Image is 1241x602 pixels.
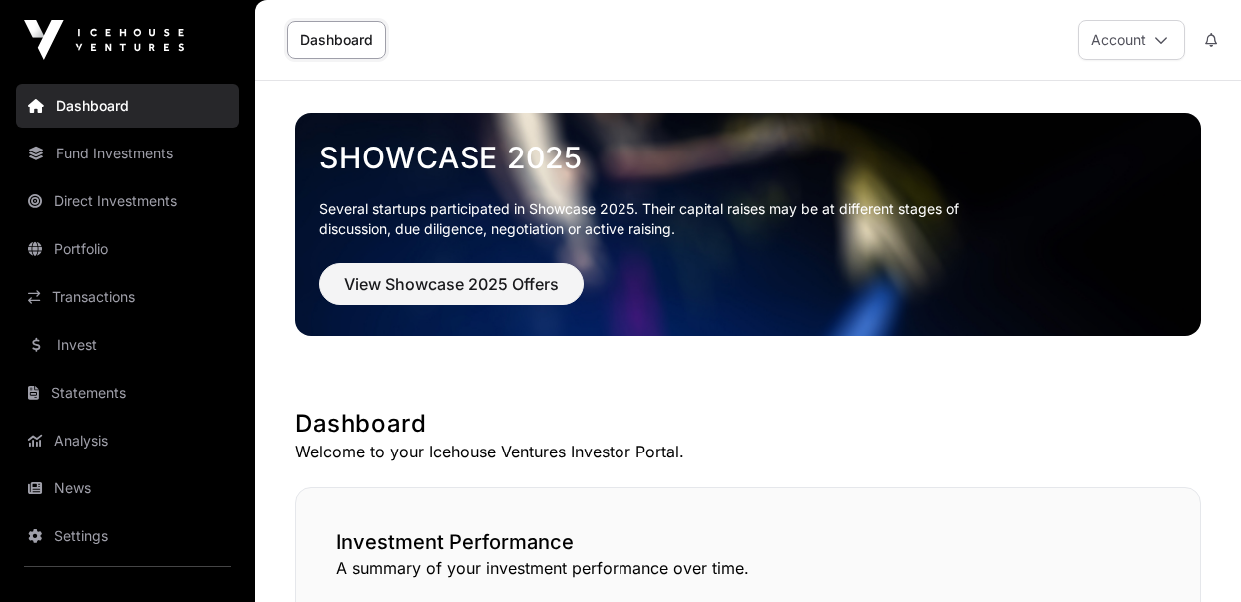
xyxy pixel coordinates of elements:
a: Direct Investments [16,179,239,223]
a: Analysis [16,419,239,462]
a: Dashboard [16,84,239,128]
img: Showcase 2025 [295,113,1201,336]
p: A summary of your investment performance over time. [336,556,1160,580]
iframe: Chat Widget [1141,506,1241,602]
a: Statements [16,371,239,415]
a: Transactions [16,275,239,319]
button: Account [1078,20,1185,60]
a: Invest [16,323,239,367]
h1: Dashboard [295,408,1201,440]
a: Portfolio [16,227,239,271]
a: Fund Investments [16,132,239,175]
p: Welcome to your Icehouse Ventures Investor Portal. [295,440,1201,463]
a: Showcase 2025 [319,140,1177,175]
span: View Showcase 2025 Offers [344,272,559,296]
a: Dashboard [287,21,386,59]
img: Icehouse Ventures Logo [24,20,184,60]
button: View Showcase 2025 Offers [319,263,584,305]
p: Several startups participated in Showcase 2025. Their capital raises may be at different stages o... [319,199,990,239]
a: Settings [16,514,239,558]
a: View Showcase 2025 Offers [319,283,584,303]
h2: Investment Performance [336,528,1160,556]
a: News [16,466,239,510]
